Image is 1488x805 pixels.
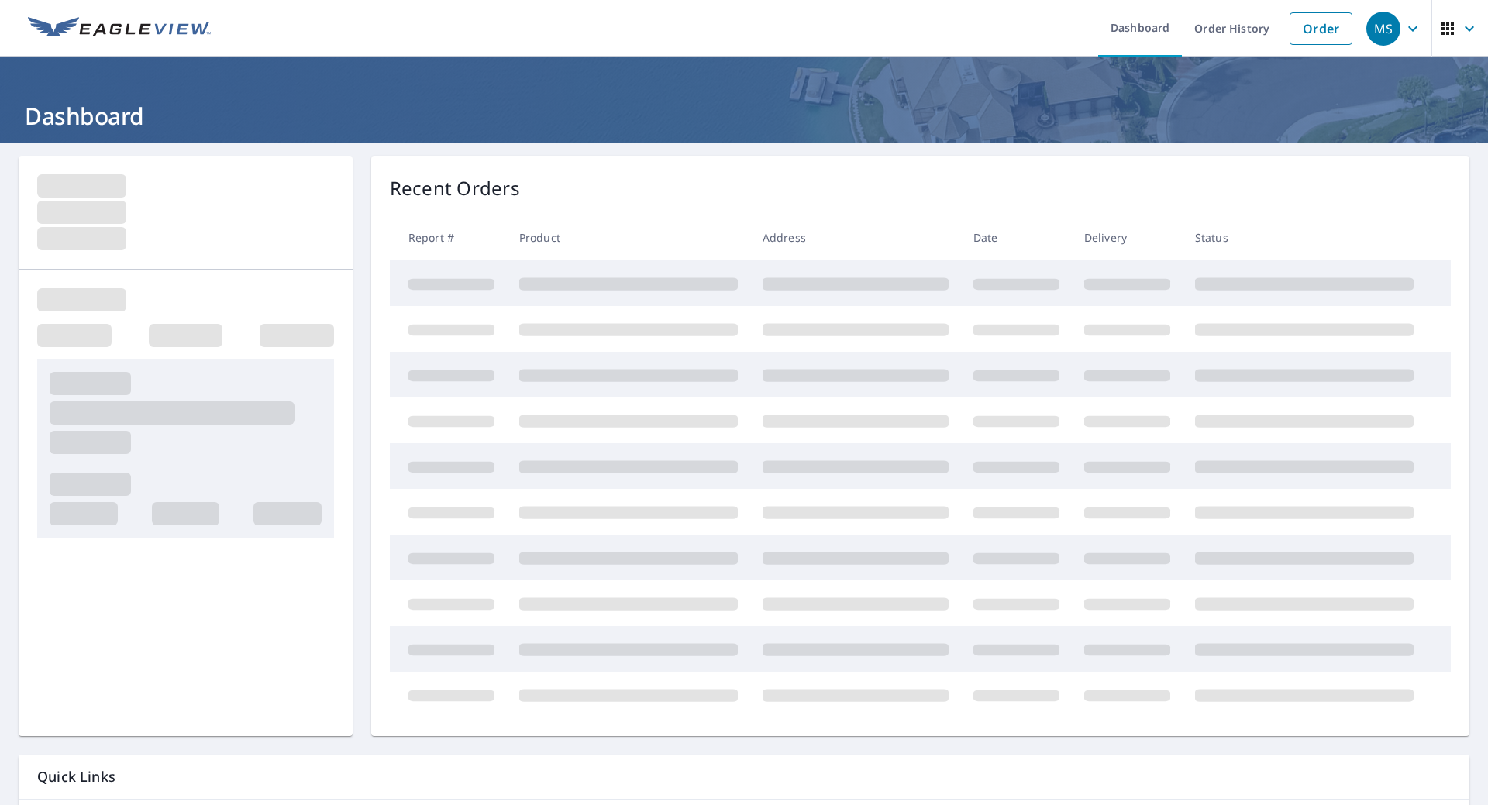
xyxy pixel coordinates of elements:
[1366,12,1400,46] div: MS
[750,215,961,260] th: Address
[390,174,520,202] p: Recent Orders
[1072,215,1183,260] th: Delivery
[507,215,750,260] th: Product
[1183,215,1426,260] th: Status
[28,17,211,40] img: EV Logo
[19,100,1469,132] h1: Dashboard
[1290,12,1352,45] a: Order
[390,215,507,260] th: Report #
[37,767,1451,786] p: Quick Links
[961,215,1072,260] th: Date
